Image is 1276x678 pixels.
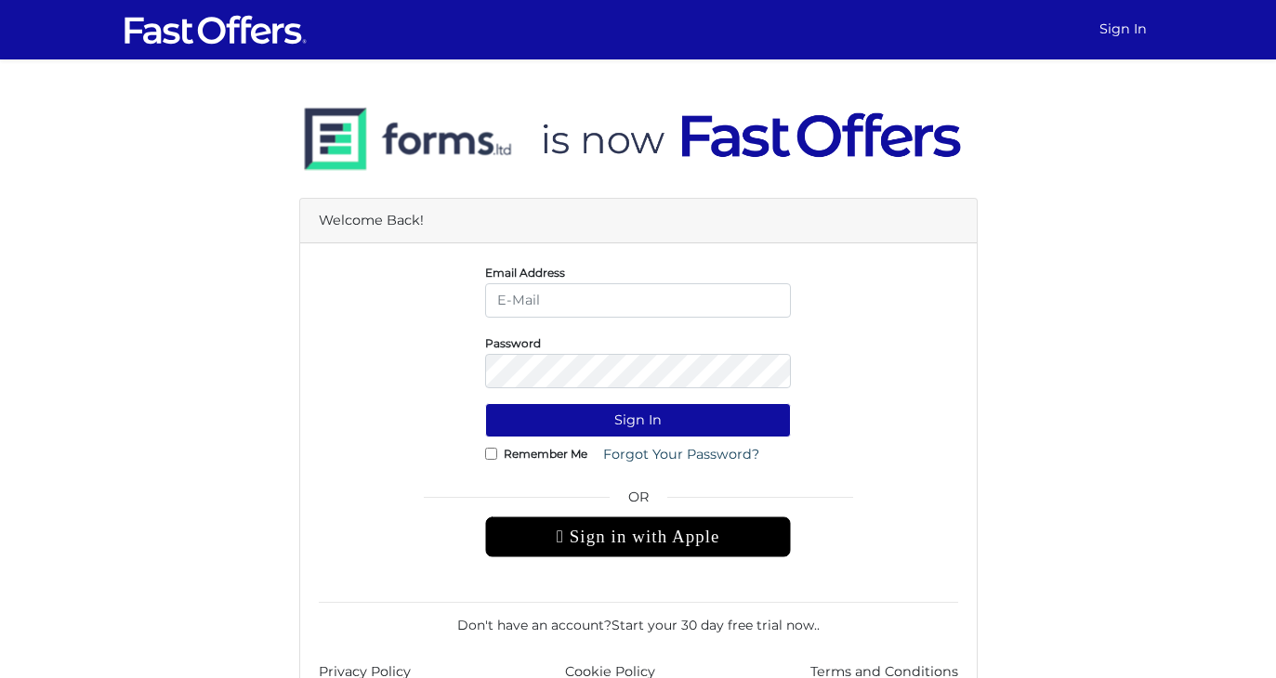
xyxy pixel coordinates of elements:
input: E-Mail [485,283,791,318]
div: Sign in with Apple [485,516,791,557]
a: Sign In [1092,11,1154,47]
label: Password [485,341,541,346]
label: Email Address [485,270,565,275]
a: Start your 30 day free trial now. [612,617,817,633]
span: OR [485,487,791,516]
div: Welcome Back! [300,199,977,243]
button: Sign In [485,403,791,437]
a: Forgot Your Password? [591,437,771,472]
label: Remember Me [504,451,587,456]
div: Don't have an account? . [319,602,958,635]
